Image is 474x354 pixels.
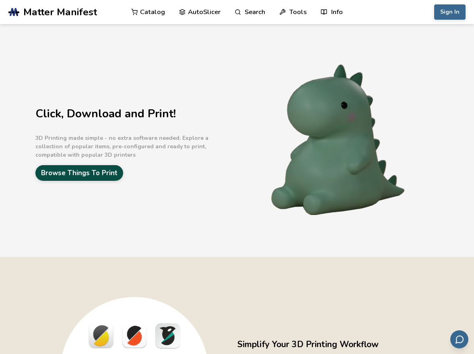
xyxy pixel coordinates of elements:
button: Sign In [434,4,466,20]
h1: Click, Download and Print! [35,108,233,120]
button: Send feedback via email [450,330,468,348]
h2: Simplify Your 3D Printing Workflow [237,338,439,351]
span: Matter Manifest [23,6,97,18]
p: 3D Printing made simple - no extra software needed. Explore a collection of popular items, pre-co... [35,134,233,159]
a: Browse Things To Print [35,165,123,181]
